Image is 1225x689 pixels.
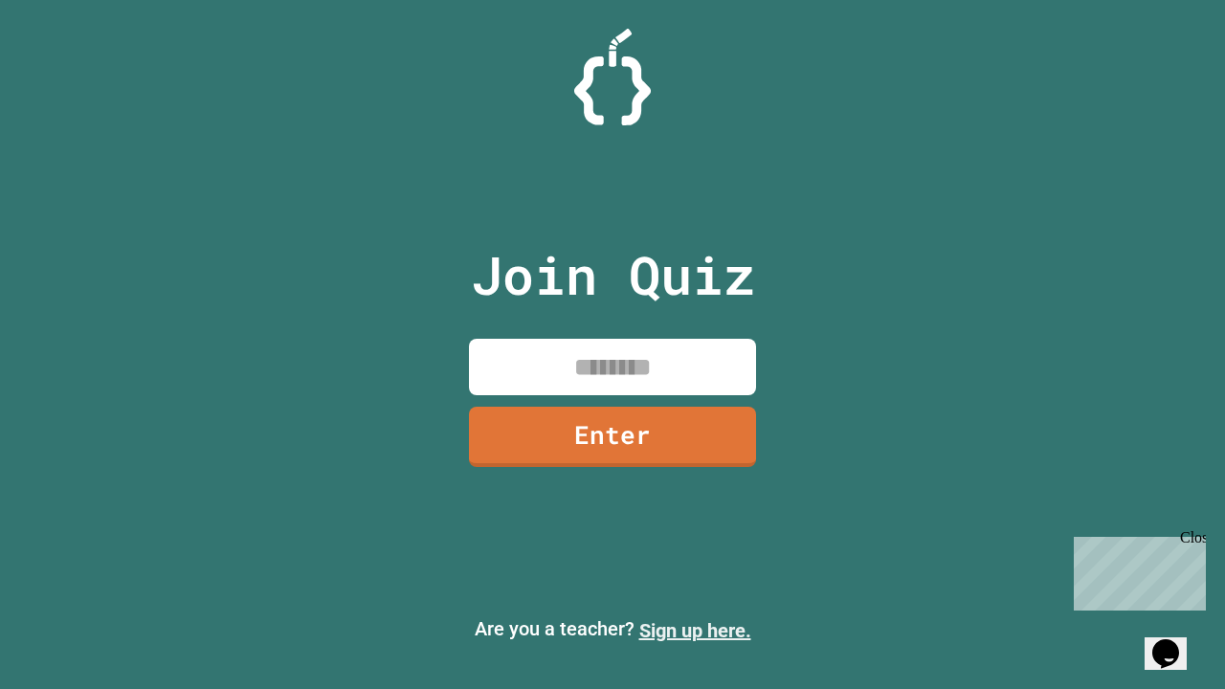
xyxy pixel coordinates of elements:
img: Logo.svg [574,29,651,125]
p: Join Quiz [471,235,755,315]
iframe: chat widget [1066,529,1206,611]
p: Are you a teacher? [15,614,1210,645]
a: Sign up here. [639,619,751,642]
a: Enter [469,407,756,467]
div: Chat with us now!Close [8,8,132,122]
iframe: chat widget [1145,612,1206,670]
